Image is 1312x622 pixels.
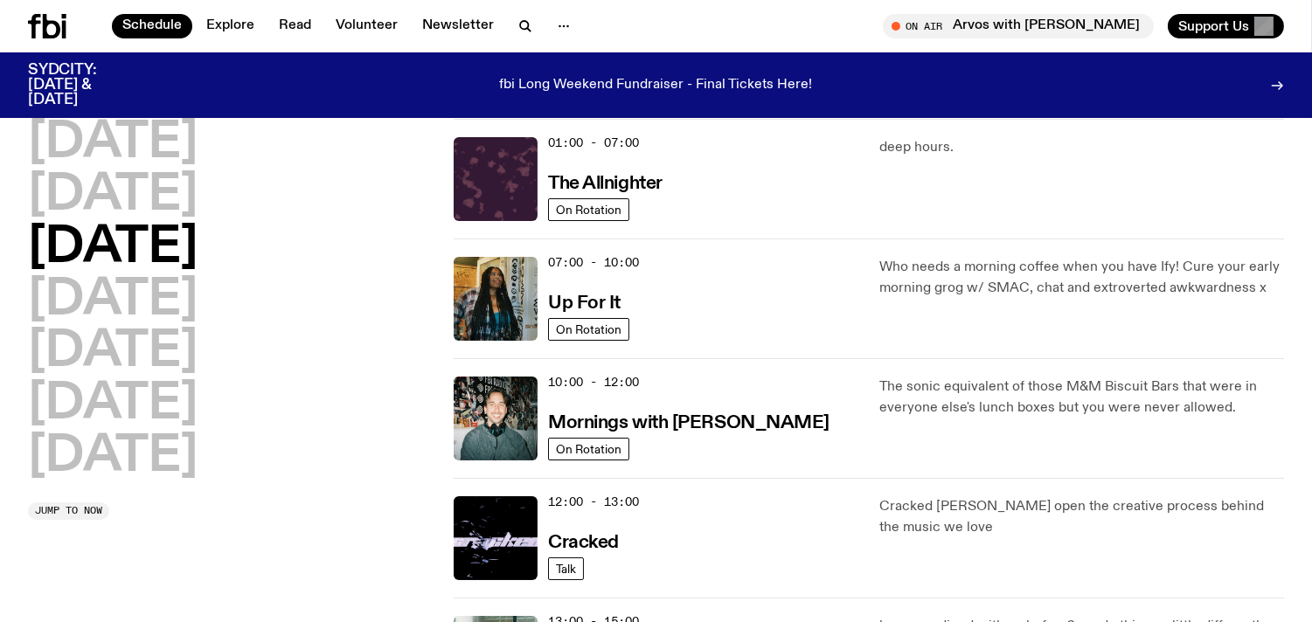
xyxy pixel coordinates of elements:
[556,323,621,336] span: On Rotation
[454,257,538,341] img: Ify - a Brown Skin girl with black braided twists, looking up to the side with her tongue stickin...
[548,414,830,432] h3: Mornings with [PERSON_NAME]
[556,563,576,576] span: Talk
[28,502,109,520] button: Jump to now
[28,380,198,429] button: [DATE]
[28,171,198,220] button: [DATE]
[548,411,830,432] a: Mornings with [PERSON_NAME]
[548,557,584,580] a: Talk
[548,438,629,460] a: On Rotation
[28,63,140,107] h3: SYDCITY: [DATE] & [DATE]
[548,254,639,271] span: 07:00 - 10:00
[548,318,629,341] a: On Rotation
[28,224,198,273] button: [DATE]
[28,432,198,481] button: [DATE]
[548,135,639,151] span: 01:00 - 07:00
[268,14,322,38] a: Read
[412,14,504,38] a: Newsletter
[454,377,538,460] img: Radio presenter Ben Hansen sits in front of a wall of photos and an fbi radio sign. Film photo. B...
[28,276,198,325] button: [DATE]
[1178,18,1249,34] span: Support Us
[548,374,639,390] span: 10:00 - 12:00
[556,443,621,456] span: On Rotation
[548,494,639,510] span: 12:00 - 13:00
[879,496,1284,538] p: Cracked [PERSON_NAME] open the creative process behind the music we love
[35,506,102,515] span: Jump to now
[1168,14,1284,38] button: Support Us
[548,530,619,552] a: Cracked
[883,14,1154,38] button: On AirArvos with [PERSON_NAME]
[548,534,619,552] h3: Cracked
[548,294,621,313] h3: Up For It
[28,328,198,377] button: [DATE]
[548,291,621,313] a: Up For It
[500,78,813,93] p: fbi Long Weekend Fundraiser - Final Tickets Here!
[28,119,198,168] button: [DATE]
[548,171,663,193] a: The Allnighter
[196,14,265,38] a: Explore
[879,377,1284,418] p: The sonic equivalent of those M&M Biscuit Bars that were in everyone else's lunch boxes but you w...
[112,14,192,38] a: Schedule
[879,137,1284,158] p: deep hours.
[454,496,538,580] img: Logo for Podcast Cracked. Black background, with white writing, with glass smashing graphics
[548,175,663,193] h3: The Allnighter
[879,257,1284,299] p: Who needs a morning coffee when you have Ify! Cure your early morning grog w/ SMAC, chat and extr...
[556,204,621,217] span: On Rotation
[325,14,408,38] a: Volunteer
[548,198,629,221] a: On Rotation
